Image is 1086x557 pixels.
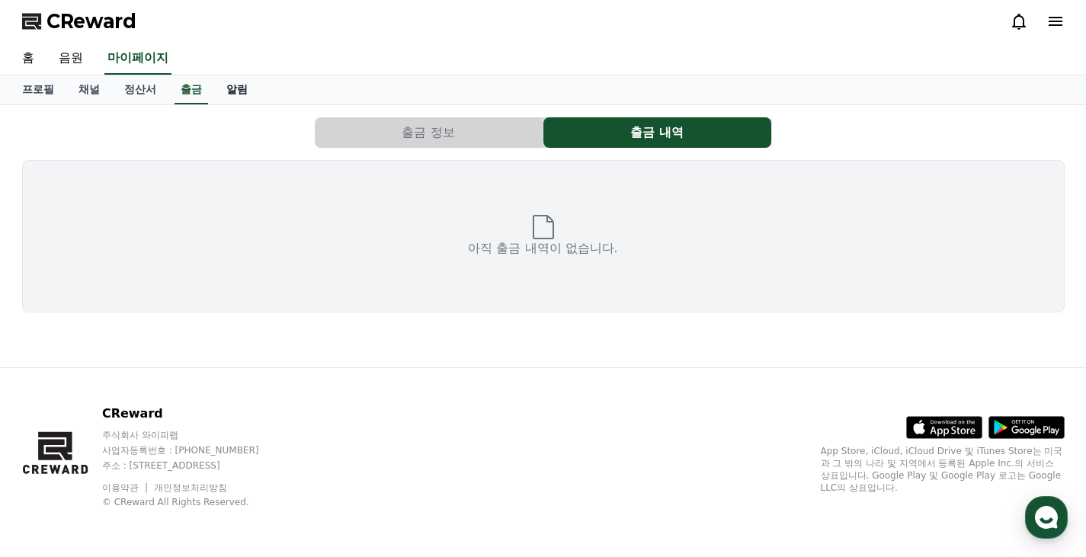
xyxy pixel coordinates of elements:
[66,75,112,104] a: 채널
[139,454,158,466] span: 대화
[102,496,288,508] p: © CReward All Rights Reserved.
[197,431,293,469] a: 설정
[104,43,171,75] a: 마이페이지
[175,75,208,104] a: 출금
[46,43,95,75] a: 음원
[102,429,288,441] p: 주식회사 와이피랩
[112,75,168,104] a: 정산서
[821,445,1065,494] p: App Store, iCloud, iCloud Drive 및 iTunes Store는 미국과 그 밖의 나라 및 지역에서 등록된 Apple Inc.의 서비스 상표입니다. Goo...
[154,482,227,493] a: 개인정보처리방침
[5,431,101,469] a: 홈
[102,459,288,472] p: 주소 : [STREET_ADDRESS]
[10,43,46,75] a: 홈
[101,431,197,469] a: 대화
[102,405,288,423] p: CReward
[543,117,771,148] button: 출금 내역
[102,444,288,456] p: 사업자등록번호 : [PHONE_NUMBER]
[468,239,617,258] p: 아직 출금 내역이 없습니다.
[543,117,772,148] a: 출금 내역
[22,9,136,34] a: CReward
[46,9,136,34] span: CReward
[235,453,254,466] span: 설정
[102,482,150,493] a: 이용약관
[48,453,57,466] span: 홈
[214,75,260,104] a: 알림
[10,75,66,104] a: 프로필
[315,117,543,148] button: 출금 정보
